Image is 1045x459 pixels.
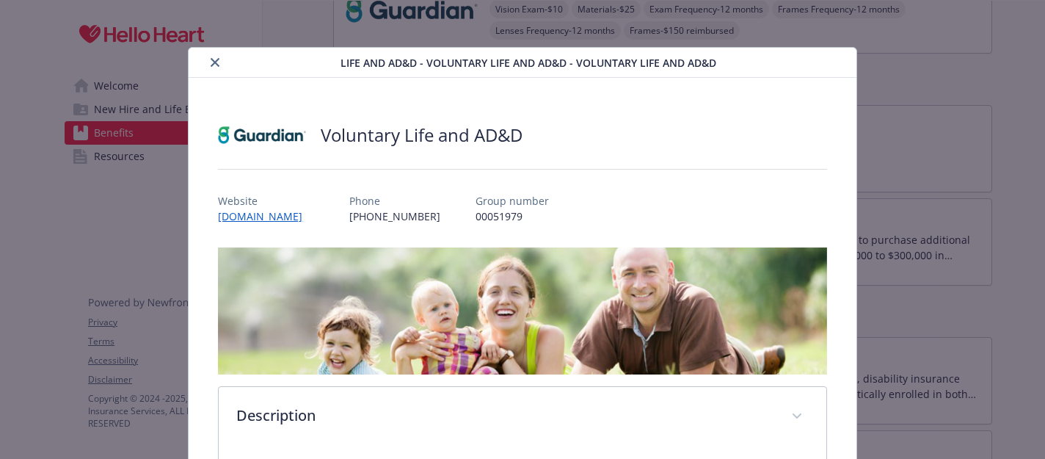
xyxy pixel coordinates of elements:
p: [PHONE_NUMBER] [349,209,440,224]
a: [DOMAIN_NAME] [218,209,314,223]
p: 00051979 [476,209,549,224]
span: Life and AD&D - Voluntary Life and AD&D - Voluntary Life and AD&D [341,55,716,71]
img: Guardian [218,113,306,157]
button: close [206,54,224,71]
p: Description [236,405,773,427]
div: Description [219,387,826,447]
p: Website [218,193,314,209]
p: Phone [349,193,440,209]
img: banner [218,247,826,375]
h2: Voluntary Life and AD&D [321,123,522,148]
p: Group number [476,193,549,209]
